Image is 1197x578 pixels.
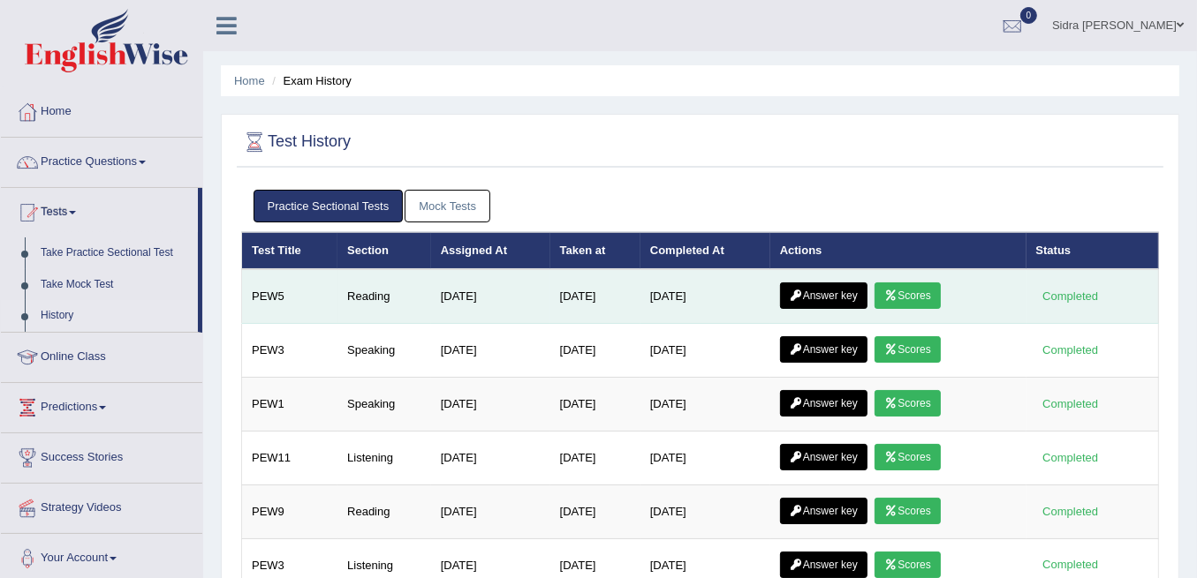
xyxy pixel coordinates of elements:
[1036,341,1105,359] div: Completed
[431,378,550,432] td: [DATE]
[241,129,351,155] h2: Test History
[431,324,550,378] td: [DATE]
[1,383,202,427] a: Predictions
[33,300,198,332] a: History
[875,390,940,417] a: Scores
[780,498,867,524] a: Answer key
[550,432,640,485] td: [DATE]
[780,552,867,578] a: Answer key
[1,138,202,182] a: Practice Questions
[1,534,202,578] a: Your Account
[33,269,198,301] a: Take Mock Test
[337,378,431,432] td: Speaking
[242,269,338,324] td: PEW5
[431,432,550,485] td: [DATE]
[640,432,770,485] td: [DATE]
[431,269,550,324] td: [DATE]
[640,269,770,324] td: [DATE]
[337,324,431,378] td: Speaking
[431,485,550,539] td: [DATE]
[337,232,431,269] th: Section
[242,324,338,378] td: PEW3
[234,74,265,87] a: Home
[1,484,202,528] a: Strategy Videos
[405,190,490,222] a: Mock Tests
[780,282,867,309] a: Answer key
[1,433,202,477] a: Success Stories
[780,336,867,363] a: Answer key
[640,378,770,432] td: [DATE]
[780,444,867,470] a: Answer key
[1036,287,1105,305] div: Completed
[875,498,940,524] a: Scores
[550,378,640,432] td: [DATE]
[1036,448,1105,467] div: Completed
[268,72,352,89] li: Exam History
[875,282,940,309] a: Scores
[1,333,202,377] a: Online Class
[1,87,202,131] a: Home
[1036,394,1105,413] div: Completed
[640,485,770,539] td: [DATE]
[242,232,338,269] th: Test Title
[875,336,940,363] a: Scores
[770,232,1027,269] th: Actions
[640,232,770,269] th: Completed At
[550,269,640,324] td: [DATE]
[254,190,404,222] a: Practice Sectional Tests
[337,269,431,324] td: Reading
[1036,502,1105,521] div: Completed
[242,378,338,432] td: PEW1
[337,432,431,485] td: Listening
[1,188,198,232] a: Tests
[550,232,640,269] th: Taken at
[242,432,338,485] td: PEW11
[431,232,550,269] th: Assigned At
[875,552,940,578] a: Scores
[337,485,431,539] td: Reading
[875,444,940,470] a: Scores
[780,390,867,417] a: Answer key
[550,485,640,539] td: [DATE]
[550,324,640,378] td: [DATE]
[640,324,770,378] td: [DATE]
[33,237,198,269] a: Take Practice Sectional Test
[1036,556,1105,574] div: Completed
[1020,7,1038,24] span: 0
[1027,232,1159,269] th: Status
[242,485,338,539] td: PEW9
